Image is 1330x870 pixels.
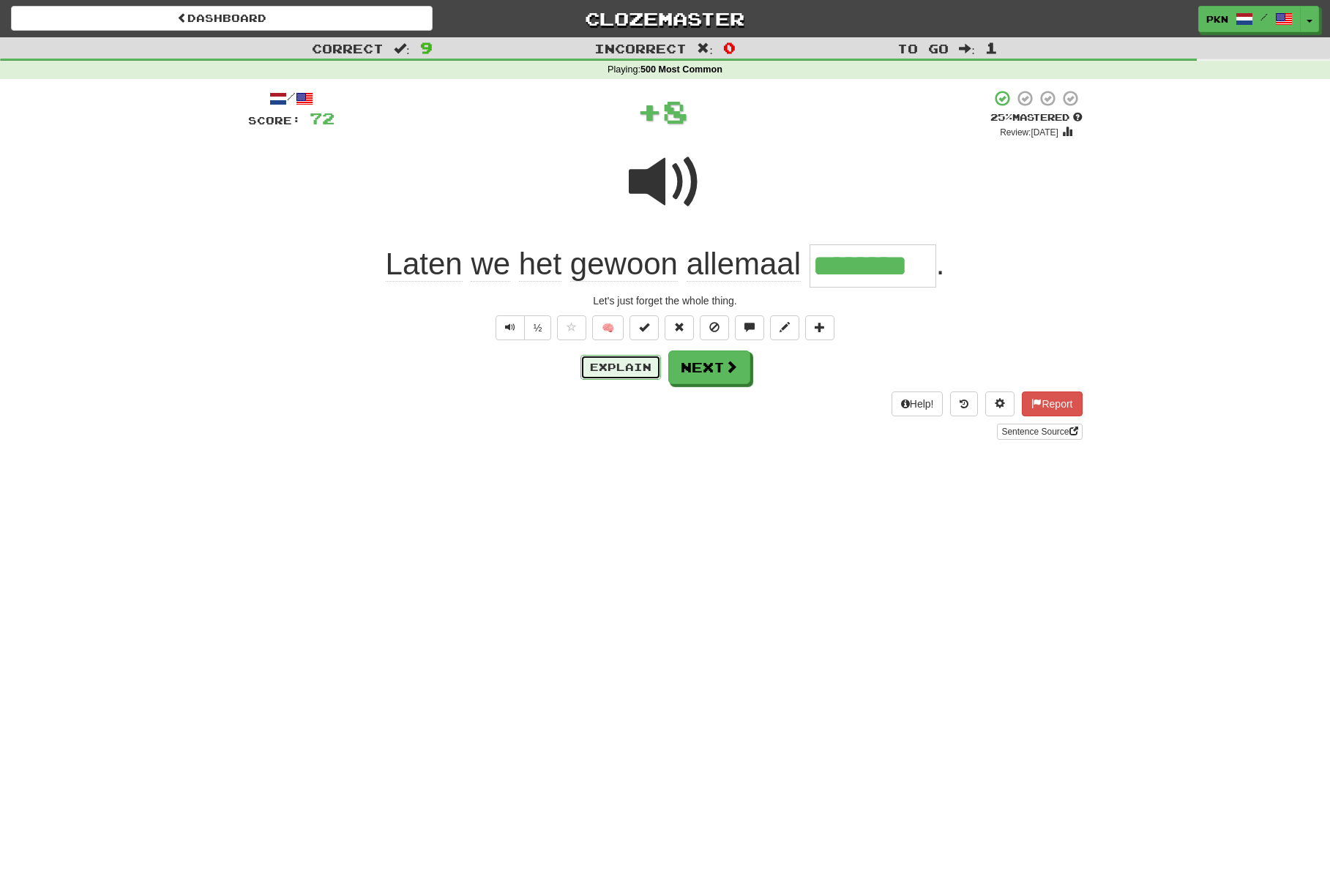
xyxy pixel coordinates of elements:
button: Next [668,350,750,384]
button: Favorite sentence (alt+f) [557,315,586,340]
span: + [637,89,662,133]
a: Dashboard [11,6,433,31]
div: Text-to-speech controls [493,315,552,340]
span: 9 [420,39,433,56]
div: / [248,89,335,108]
div: Let's just forget the whole thing. [248,293,1083,308]
span: : [959,42,975,55]
span: . [936,247,945,281]
a: Clozemaster [455,6,876,31]
button: 🧠 [592,315,624,340]
span: : [697,42,713,55]
button: Discuss sentence (alt+u) [735,315,764,340]
span: allemaal [687,247,801,282]
small: Review: [DATE] [1000,127,1058,138]
span: pkn [1206,12,1228,26]
span: Score: [248,114,301,127]
button: Explain [580,355,661,380]
span: : [394,42,410,55]
span: Incorrect [594,41,687,56]
span: het [519,247,561,282]
span: 72 [310,109,335,127]
span: 8 [662,93,688,130]
button: Reset to 0% Mastered (alt+r) [665,315,694,340]
a: pkn / [1198,6,1301,32]
button: Ignore sentence (alt+i) [700,315,729,340]
a: Sentence Source [997,424,1082,440]
button: Help! [892,391,944,416]
div: Mastered [990,111,1083,124]
button: Round history (alt+y) [950,391,978,416]
span: 1 [985,39,998,56]
span: gewoon [570,247,678,282]
span: Laten [386,247,463,282]
span: To go [897,41,949,56]
button: Report [1022,391,1082,416]
span: we [471,247,510,282]
span: 25 % [990,111,1012,123]
button: Play sentence audio (ctl+space) [496,315,525,340]
button: Set this sentence to 100% Mastered (alt+m) [629,315,659,340]
strong: 500 Most Common [640,64,722,75]
span: 0 [723,39,736,56]
button: Edit sentence (alt+d) [770,315,799,340]
span: / [1260,12,1268,22]
span: Correct [312,41,384,56]
button: Add to collection (alt+a) [805,315,834,340]
button: ½ [524,315,552,340]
